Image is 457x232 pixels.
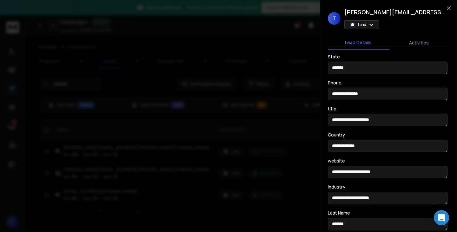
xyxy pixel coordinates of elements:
[344,8,446,17] h1: [PERSON_NAME][EMAIL_ADDRESS][PERSON_NAME][DOMAIN_NAME]
[328,211,350,215] label: Last Name
[328,55,340,59] label: State
[328,133,345,137] label: Country
[328,36,389,50] button: Lead Details
[328,107,336,111] label: title
[328,81,341,85] label: Phone
[328,12,341,25] span: T
[328,159,345,163] label: website
[328,185,345,189] label: industry
[434,210,449,225] div: Open Intercom Messenger
[358,22,366,27] p: Lead
[389,36,450,50] button: Activities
